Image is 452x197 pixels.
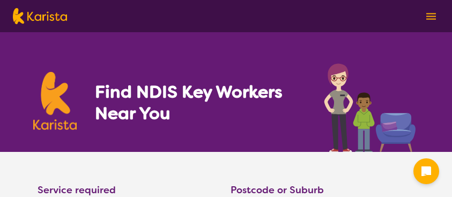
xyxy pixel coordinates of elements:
img: menu [426,13,436,20]
label: Postcode or Suburb [231,184,324,196]
label: Service required [38,184,116,196]
h1: Find NDIS Key Workers Near You [95,81,302,124]
img: Karista logo [13,8,67,24]
img: Karista logo [33,72,77,130]
img: key-worker [321,58,419,152]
